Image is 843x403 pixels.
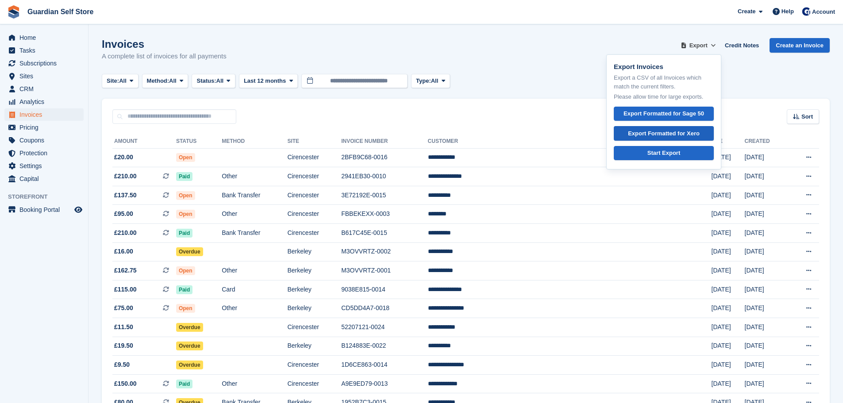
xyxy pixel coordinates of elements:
[7,5,20,19] img: stora-icon-8386f47178a22dfd0bd8f6a31ec36ba5ce8667c1dd55bd0f319d3a0aa187defe.svg
[614,92,714,101] p: Please allow time for large exports.
[4,173,84,185] a: menu
[114,191,137,200] span: £137.50
[176,304,195,313] span: Open
[114,228,137,238] span: £210.00
[114,360,130,369] span: £9.50
[745,148,788,167] td: [DATE]
[341,337,427,356] td: B124883E-0022
[679,38,718,53] button: Export
[222,167,287,186] td: Other
[712,186,745,205] td: [DATE]
[19,173,73,185] span: Capital
[176,247,203,256] span: Overdue
[24,4,97,19] a: Guardian Self Store
[4,44,84,57] a: menu
[712,299,745,318] td: [DATE]
[222,261,287,280] td: Other
[745,374,788,393] td: [DATE]
[19,83,73,95] span: CRM
[176,285,192,294] span: Paid
[614,126,714,141] a: Export Formatted for Xero
[738,7,755,16] span: Create
[614,73,714,91] p: Export a CSV of all Invoices which match the current filters.
[4,57,84,69] a: menu
[287,224,341,243] td: Cirencester
[176,210,195,219] span: Open
[176,266,195,275] span: Open
[614,62,714,72] p: Export Invoices
[745,134,788,149] th: Created
[4,121,84,134] a: menu
[411,74,450,88] button: Type: All
[287,261,341,280] td: Berkeley
[745,242,788,261] td: [DATE]
[689,41,708,50] span: Export
[176,361,203,369] span: Overdue
[712,280,745,299] td: [DATE]
[287,134,341,149] th: Site
[102,51,227,61] p: A complete list of invoices for all payments
[745,318,788,337] td: [DATE]
[176,134,222,149] th: Status
[712,148,745,167] td: [DATE]
[19,121,73,134] span: Pricing
[416,77,431,85] span: Type:
[712,356,745,375] td: [DATE]
[287,148,341,167] td: Cirencester
[287,205,341,224] td: Cirencester
[222,205,287,224] td: Other
[431,77,439,85] span: All
[341,374,427,393] td: A9E9ED79-0013
[114,153,133,162] span: £20.00
[341,205,427,224] td: FBBEKEXX-0003
[222,299,287,318] td: Other
[239,74,298,88] button: Last 12 months
[222,224,287,243] td: Bank Transfer
[114,247,133,256] span: £16.00
[287,167,341,186] td: Cirencester
[114,303,133,313] span: £75.00
[8,192,88,201] span: Storefront
[222,186,287,205] td: Bank Transfer
[745,261,788,280] td: [DATE]
[428,134,712,149] th: Customer
[114,285,137,294] span: £115.00
[73,204,84,215] a: Preview store
[19,203,73,216] span: Booking Portal
[614,107,714,121] a: Export Formatted for Sage 50
[745,205,788,224] td: [DATE]
[712,134,745,149] th: Due
[745,337,788,356] td: [DATE]
[341,318,427,337] td: 52207121-0024
[712,261,745,280] td: [DATE]
[341,242,427,261] td: M3OVVRTZ-0002
[712,167,745,186] td: [DATE]
[4,31,84,44] a: menu
[142,74,189,88] button: Method: All
[287,280,341,299] td: Berkeley
[712,224,745,243] td: [DATE]
[102,74,139,88] button: Site: All
[801,112,813,121] span: Sort
[19,160,73,172] span: Settings
[4,160,84,172] a: menu
[192,74,235,88] button: Status: All
[222,280,287,299] td: Card
[176,172,192,181] span: Paid
[287,242,341,261] td: Berkeley
[19,44,73,57] span: Tasks
[745,280,788,299] td: [DATE]
[4,96,84,108] a: menu
[19,57,73,69] span: Subscriptions
[114,379,137,388] span: £150.00
[114,341,133,350] span: £19.50
[147,77,169,85] span: Method:
[812,8,835,16] span: Account
[628,129,700,138] div: Export Formatted for Xero
[712,242,745,261] td: [DATE]
[802,7,811,16] img: Tom Scott
[4,134,84,146] a: menu
[341,148,427,167] td: 2BFB9C68-0016
[196,77,216,85] span: Status:
[745,224,788,243] td: [DATE]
